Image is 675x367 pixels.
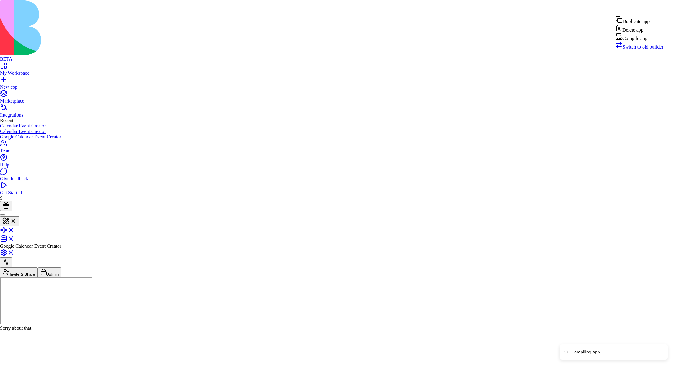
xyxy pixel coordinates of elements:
[38,267,61,277] button: Admin
[615,33,663,41] div: Compile app
[622,44,663,49] span: Switch to old builder
[622,19,650,24] span: Duplicate app
[572,349,604,355] div: Compiling app...
[615,16,663,50] div: Admin
[622,27,643,32] span: Delete app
